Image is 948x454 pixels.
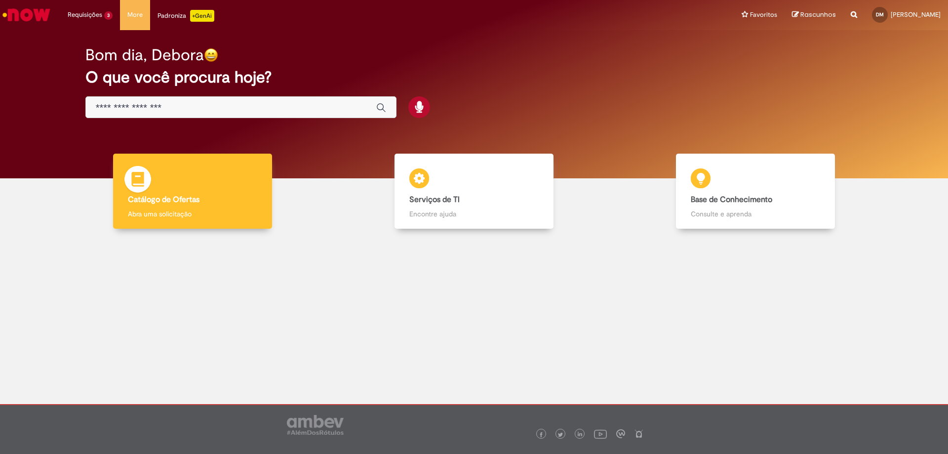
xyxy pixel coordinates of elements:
p: +GenAi [190,10,214,22]
a: Base de Conhecimento Consulte e aprenda [615,154,896,229]
div: Padroniza [158,10,214,22]
span: Rascunhos [800,10,836,19]
span: Requisições [68,10,102,20]
a: Catálogo de Ofertas Abra uma solicitação [52,154,333,229]
span: Favoritos [750,10,777,20]
img: logo_footer_youtube.png [594,427,607,440]
a: Rascunhos [792,10,836,20]
img: logo_footer_twitter.png [558,432,563,437]
h2: O que você procura hoje? [85,69,863,86]
p: Consulte e aprenda [691,209,820,219]
span: [PERSON_NAME] [891,10,941,19]
img: happy-face.png [204,48,218,62]
h2: Bom dia, Debora [85,46,204,64]
img: ServiceNow [1,5,52,25]
img: logo_footer_ambev_rotulo_gray.png [287,415,344,435]
img: logo_footer_facebook.png [539,432,544,437]
b: Serviços de TI [409,195,460,205]
p: Encontre ajuda [409,209,539,219]
span: 3 [104,11,113,20]
img: logo_footer_workplace.png [616,429,625,438]
b: Catálogo de Ofertas [128,195,199,205]
p: Abra uma solicitação [128,209,257,219]
span: DM [876,11,884,18]
span: More [127,10,143,20]
img: logo_footer_linkedin.png [578,432,583,438]
a: Serviços de TI Encontre ajuda [333,154,615,229]
b: Base de Conhecimento [691,195,772,205]
img: logo_footer_naosei.png [634,429,643,438]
